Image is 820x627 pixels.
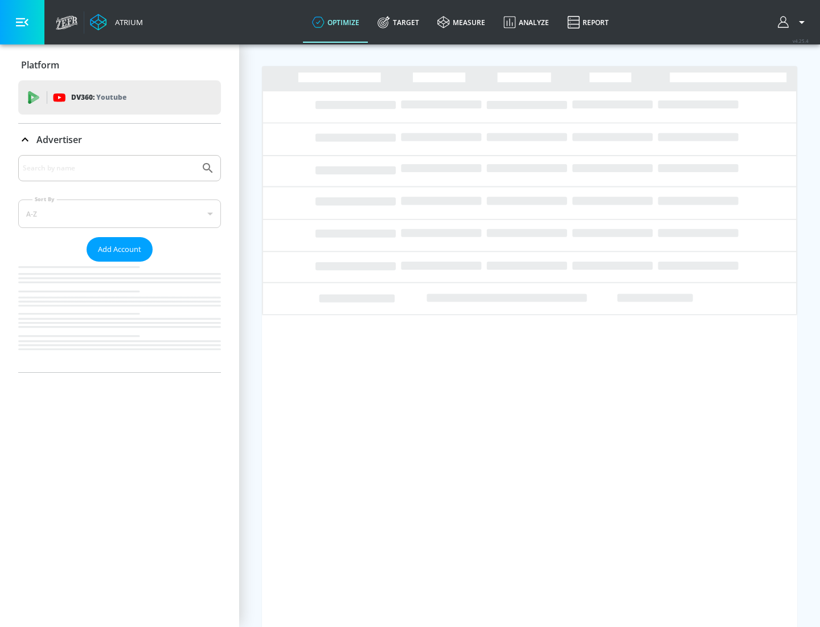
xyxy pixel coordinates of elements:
div: A-Z [18,199,221,228]
p: Platform [21,59,59,71]
div: Atrium [110,17,143,27]
a: measure [428,2,494,43]
label: Sort By [32,196,57,203]
div: Advertiser [18,155,221,372]
span: v 4.25.4 [793,38,809,44]
div: Advertiser [18,124,221,156]
p: DV360: [71,91,126,104]
span: Add Account [98,243,141,256]
a: optimize [303,2,368,43]
input: Search by name [23,161,195,176]
a: Atrium [90,14,143,31]
div: DV360: Youtube [18,80,221,115]
button: Add Account [87,237,153,262]
a: Report [558,2,618,43]
div: Platform [18,49,221,81]
a: Analyze [494,2,558,43]
p: Advertiser [36,133,82,146]
nav: list of Advertiser [18,262,221,372]
p: Youtube [96,91,126,103]
a: Target [368,2,428,43]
